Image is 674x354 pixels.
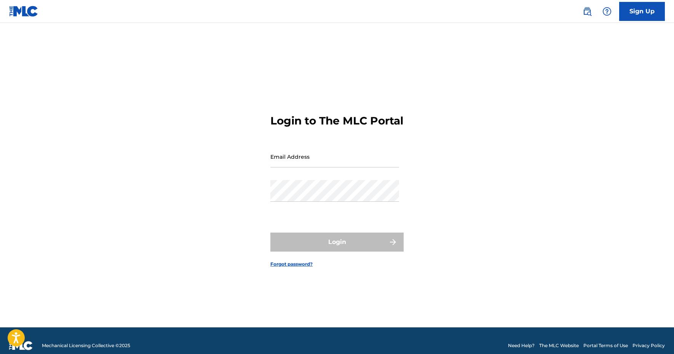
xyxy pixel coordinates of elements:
a: Forgot password? [270,261,313,268]
a: Privacy Policy [632,342,665,349]
a: Sign Up [619,2,665,21]
img: search [583,7,592,16]
h3: Login to The MLC Portal [270,114,403,128]
a: Need Help? [508,342,535,349]
a: Public Search [580,4,595,19]
img: MLC Logo [9,6,38,17]
div: Help [599,4,615,19]
a: Portal Terms of Use [583,342,628,349]
img: help [602,7,612,16]
img: logo [9,341,33,350]
span: Mechanical Licensing Collective © 2025 [42,342,130,349]
a: The MLC Website [539,342,579,349]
